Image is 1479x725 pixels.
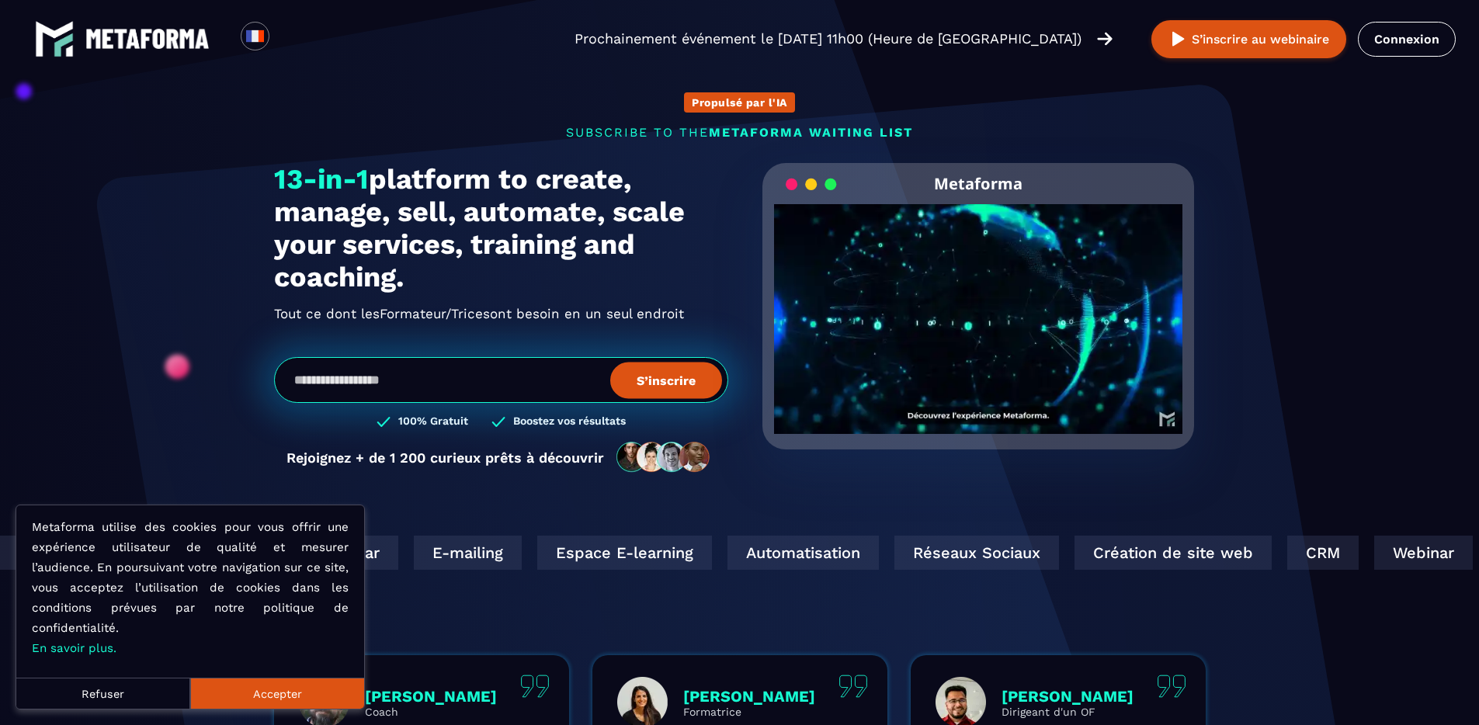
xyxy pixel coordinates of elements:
[683,706,815,718] p: Formatrice
[709,125,913,140] span: METAFORMA WAITING LIST
[1097,30,1113,47] img: arrow-right
[1358,22,1456,57] a: Connexion
[513,415,626,429] h3: Boostez vos résultats
[283,29,294,48] input: Search for option
[1009,536,1206,570] div: Création de site web
[575,28,1081,50] p: Prochainement événement le [DATE] 11h00 (Heure de [GEOGRAPHIC_DATA])
[35,19,74,58] img: logo
[786,177,837,192] img: loading
[683,687,815,706] p: [PERSON_NAME]
[274,163,369,196] span: 13-in-1
[774,204,1183,408] video: Your browser does not support the video tag.
[1221,536,1293,570] div: CRM
[245,26,265,46] img: fr
[85,29,210,49] img: logo
[1002,687,1134,706] p: [PERSON_NAME]
[838,675,868,698] img: quote
[377,415,391,429] img: checked
[520,675,550,698] img: quote
[274,125,1206,140] p: SUBSCRIBE TO THE
[1002,706,1134,718] p: Dirigeant d'un OF
[612,441,716,474] img: community-people
[491,415,505,429] img: checked
[32,517,349,658] p: Metaforma utilise des cookies pour vous offrir une expérience utilisateur de qualité et mesurer l...
[32,641,116,655] a: En savoir plus.
[934,163,1022,204] h2: Metaforma
[610,362,722,398] button: S’inscrire
[398,415,468,429] h3: 100% Gratuit
[286,449,604,466] p: Rejoignez + de 1 200 curieux prêts à découvrir
[471,536,646,570] div: Espace E-learning
[1151,20,1346,58] button: S’inscrire au webinaire
[274,163,728,293] h1: platform to create, manage, sell, automate, scale your services, training and coaching.
[828,536,993,570] div: Réseaux Sociaux
[1168,29,1188,49] img: play
[692,96,787,109] p: Propulsé par l'IA
[274,301,728,326] h2: Tout ce dont les ont besoin en un seul endroit
[269,22,307,56] div: Search for option
[661,536,813,570] div: Automatisation
[1308,536,1407,570] div: Webinar
[190,678,364,709] button: Accepter
[16,678,190,709] button: Refuser
[365,687,497,706] p: [PERSON_NAME]
[380,301,490,326] span: Formateur/Trices
[1157,675,1186,698] img: quote
[348,536,456,570] div: E-mailing
[365,706,497,718] p: Coach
